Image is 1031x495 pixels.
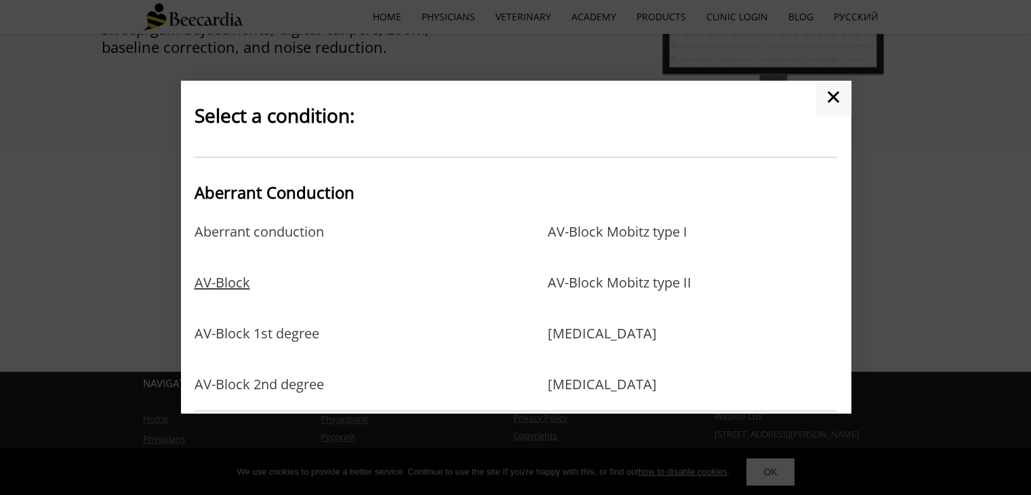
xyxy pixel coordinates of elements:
a: ✕ [816,81,851,115]
a: AV-Block Mobitz type I [548,224,687,268]
a: [MEDICAL_DATA] [548,325,657,370]
a: AV-Block 2nd degree [195,376,324,393]
a: AV-Block 1st degree [195,325,319,370]
span: Select a condition: [195,102,355,128]
a: AV-Block Mobitz type II [548,275,691,319]
a: AV-Block [195,275,250,319]
a: [MEDICAL_DATA] [548,376,657,393]
span: Aberrant Conduction [195,181,355,203]
a: Aberrant conduction [195,224,324,268]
